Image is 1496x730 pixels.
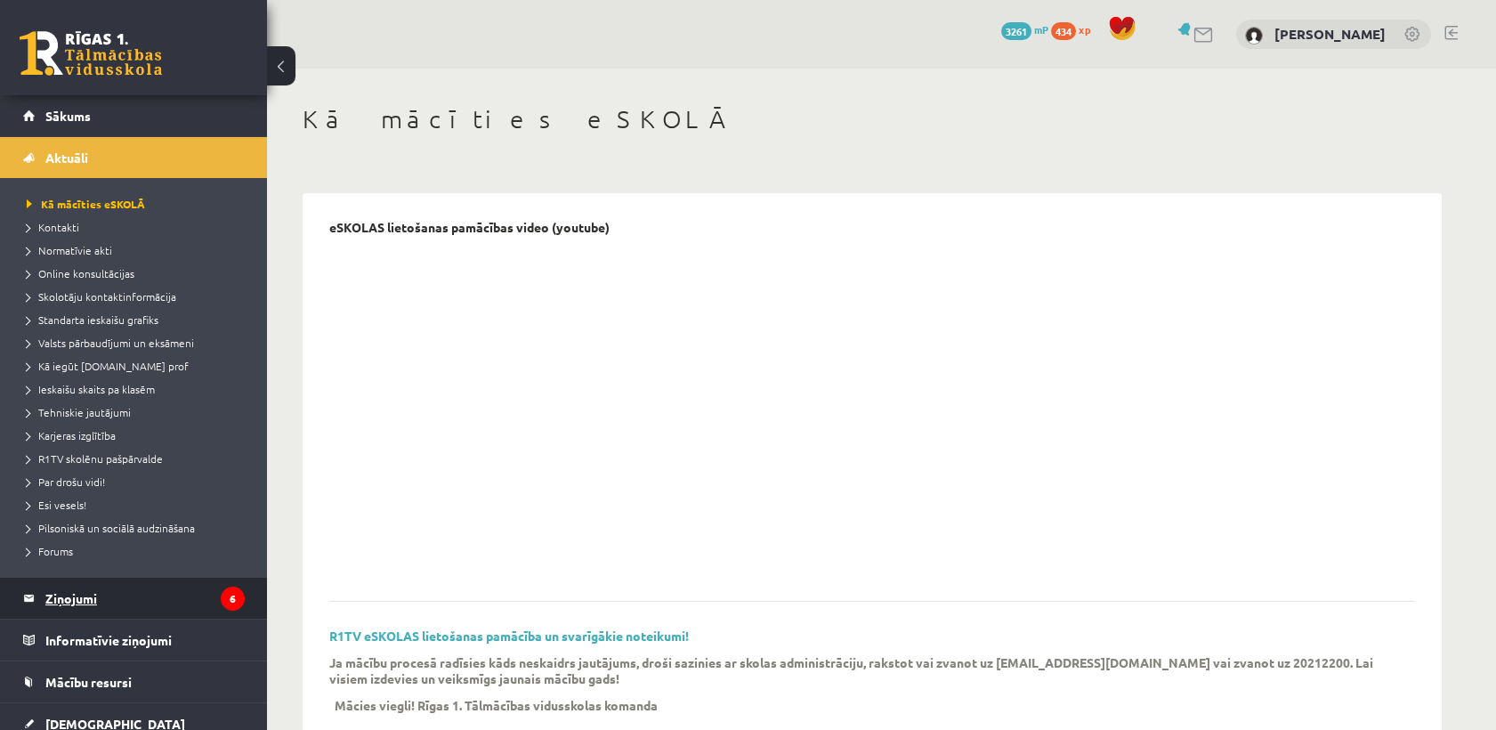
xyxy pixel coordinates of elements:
span: Forums [27,544,73,558]
a: Esi vesels! [27,497,249,513]
span: Sākums [45,108,91,124]
span: Kontakti [27,220,79,234]
a: [PERSON_NAME] [1274,25,1386,43]
legend: Informatīvie ziņojumi [45,620,245,661]
a: Kontakti [27,219,249,235]
p: Ja mācību procesā radīsies kāds neskaidrs jautājums, droši sazinies ar skolas administrāciju, rak... [329,654,1388,686]
p: Rīgas 1. Tālmācības vidusskolas komanda [417,697,658,713]
span: Aktuāli [45,150,88,166]
a: Kā mācīties eSKOLĀ [27,196,249,212]
a: Standarta ieskaišu grafiks [27,312,249,328]
a: Online konsultācijas [27,265,249,281]
a: Forums [27,543,249,559]
a: Kā iegūt [DOMAIN_NAME] prof [27,358,249,374]
a: Aktuāli [23,137,245,178]
a: Karjeras izglītība [27,427,249,443]
p: Mācies viegli! [335,697,415,713]
a: Ieskaišu skaits pa klasēm [27,381,249,397]
a: Informatīvie ziņojumi [23,620,245,661]
span: Tehniskie jautājumi [27,405,131,419]
span: 3261 [1001,22,1031,40]
span: Karjeras izglītība [27,428,116,442]
a: 3261 mP [1001,22,1048,36]
a: R1TV eSKOLAS lietošanas pamācība un svarīgākie noteikumi! [329,628,689,644]
span: Kā mācīties eSKOLĀ [27,197,145,211]
span: Online konsultācijas [27,266,134,280]
span: Pilsoniskā un sociālā audzināšana [27,521,195,535]
span: Skolotāju kontaktinformācija [27,289,176,304]
h1: Kā mācīties eSKOLĀ [303,104,1442,134]
span: Mācību resursi [45,674,132,690]
a: Par drošu vidi! [27,474,249,490]
a: 434 xp [1051,22,1099,36]
legend: Ziņojumi [45,578,245,619]
a: Skolotāju kontaktinformācija [27,288,249,304]
span: Ieskaišu skaits pa klasēm [27,382,155,396]
a: Sākums [23,95,245,136]
span: Kā iegūt [DOMAIN_NAME] prof [27,359,189,373]
i: 6 [221,587,245,611]
a: Pilsoniskā un sociālā audzināšana [27,520,249,536]
a: Normatīvie akti [27,242,249,258]
span: Valsts pārbaudījumi un eksāmeni [27,336,194,350]
span: Par drošu vidi! [27,474,105,489]
span: mP [1034,22,1048,36]
span: Normatīvie akti [27,243,112,257]
a: Rīgas 1. Tālmācības vidusskola [20,31,162,76]
img: Ieva Bringina [1245,27,1263,45]
span: xp [1079,22,1090,36]
a: Ziņojumi6 [23,578,245,619]
span: R1TV skolēnu pašpārvalde [27,451,163,466]
a: R1TV skolēnu pašpārvalde [27,450,249,466]
p: eSKOLAS lietošanas pamācības video (youtube) [329,220,610,235]
a: Mācību resursi [23,661,245,702]
span: Standarta ieskaišu grafiks [27,312,158,327]
span: 434 [1051,22,1076,40]
a: Valsts pārbaudījumi un eksāmeni [27,335,249,351]
a: Tehniskie jautājumi [27,404,249,420]
span: Esi vesels! [27,498,86,512]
